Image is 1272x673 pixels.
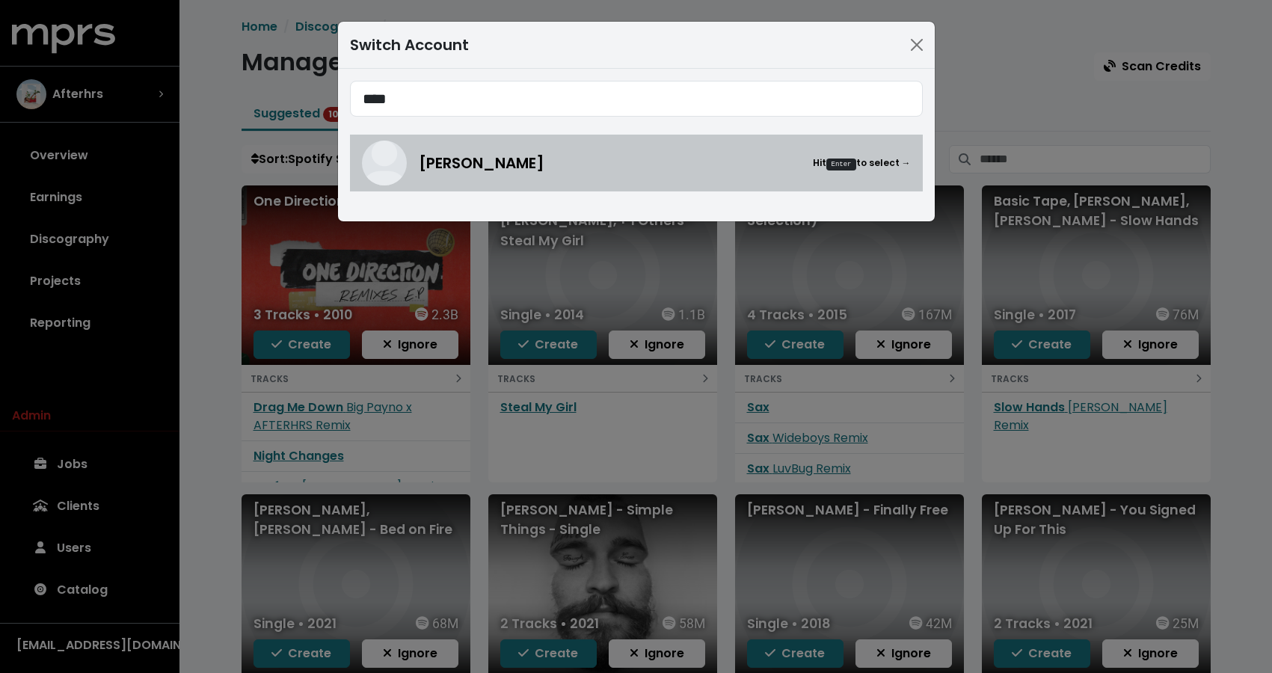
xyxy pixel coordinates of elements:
[350,34,469,56] div: Switch Account
[350,135,923,191] a: Jeff Gunnell[PERSON_NAME]HitEnterto select →
[419,152,544,174] span: [PERSON_NAME]
[826,159,855,170] kbd: Enter
[813,156,910,170] small: Hit to select →
[350,81,923,117] input: Search accounts
[905,33,929,57] button: Close
[362,141,407,185] img: Jeff Gunnell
